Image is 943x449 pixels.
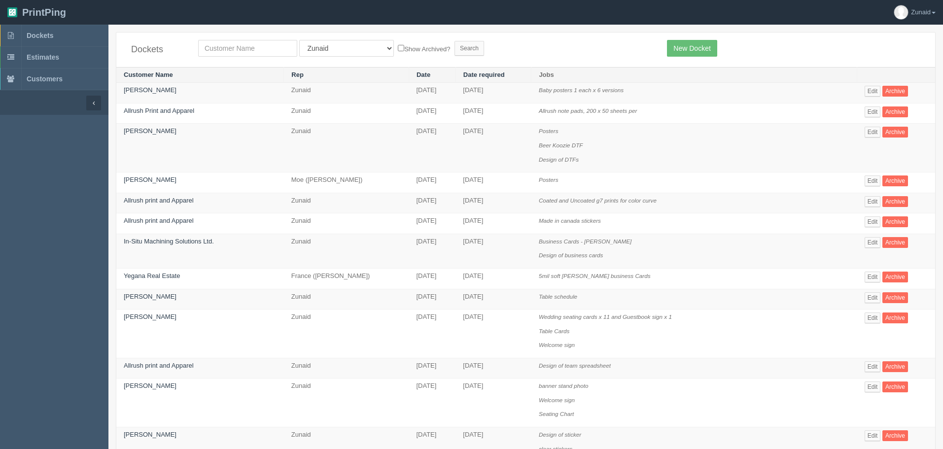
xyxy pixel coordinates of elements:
a: Edit [865,106,881,117]
a: Edit [865,196,881,207]
span: Estimates [27,53,59,61]
td: [DATE] [455,234,531,268]
i: Coated and Uncoated g7 prints for color curve [539,197,657,204]
td: [DATE] [409,234,455,268]
td: Zunaid [284,213,409,234]
td: [DATE] [409,289,455,310]
label: Show Archived? [398,43,450,54]
a: Edit [865,272,881,282]
a: [PERSON_NAME] [124,382,176,389]
a: Archive [882,361,908,372]
a: Rep [291,71,304,78]
a: Customer Name [124,71,173,78]
td: [DATE] [455,124,531,173]
td: [DATE] [409,310,455,358]
td: [DATE] [455,310,531,358]
td: [DATE] [409,268,455,289]
a: New Docket [667,40,717,57]
i: Wedding seating cards x 11 and Guestbook sign x 1 [539,313,672,320]
td: [DATE] [455,379,531,427]
a: Archive [882,381,908,392]
td: Zunaid [284,289,409,310]
i: Table schedule [539,293,577,300]
i: Beer Koozie DTF [539,142,583,148]
td: [DATE] [455,358,531,379]
i: Posters [539,176,559,183]
td: Zunaid [284,83,409,104]
td: [DATE] [409,358,455,379]
a: Edit [865,175,881,186]
a: [PERSON_NAME] [124,86,176,94]
a: [PERSON_NAME] [124,313,176,320]
td: [DATE] [409,103,455,124]
td: [DATE] [455,289,531,310]
a: Allrush print and Apparel [124,217,194,224]
i: Table Cards [539,328,570,334]
a: Edit [865,86,881,97]
a: Yegana Real Estate [124,272,180,279]
th: Jobs [531,67,857,83]
td: [DATE] [409,379,455,427]
td: [DATE] [409,213,455,234]
a: Edit [865,312,881,323]
a: Allrush print and Apparel [124,362,194,369]
td: [DATE] [455,103,531,124]
i: Business Cards - [PERSON_NAME] [539,238,631,244]
a: Archive [882,175,908,186]
a: Date [417,71,430,78]
i: Welcome sign [539,397,575,403]
td: France ([PERSON_NAME]) [284,268,409,289]
a: Edit [865,361,881,372]
a: Edit [865,237,881,248]
td: [DATE] [455,268,531,289]
i: Design of sticker [539,431,581,438]
span: Customers [27,75,63,83]
a: Archive [882,237,908,248]
a: Date required [463,71,505,78]
a: Edit [865,430,881,441]
input: Show Archived? [398,45,404,51]
a: Edit [865,381,881,392]
a: Archive [882,272,908,282]
a: Edit [865,127,881,138]
a: Archive [882,292,908,303]
i: Baby posters 1 each x 6 versions [539,87,624,93]
a: Archive [882,196,908,207]
i: Made in canada stickers [539,217,601,224]
img: logo-3e63b451c926e2ac314895c53de4908e5d424f24456219fb08d385ab2e579770.png [7,7,17,17]
a: Archive [882,86,908,97]
i: banner stand photo [539,382,589,389]
a: [PERSON_NAME] [124,176,176,183]
a: Archive [882,106,908,117]
i: Welcome sign [539,342,575,348]
td: Zunaid [284,379,409,427]
img: avatar_default-7531ab5dedf162e01f1e0bb0964e6a185e93c5c22dfe317fb01d7f8cd2b1632c.jpg [894,5,908,19]
i: Design of team spreadsheet [539,362,611,369]
td: [DATE] [455,213,531,234]
h4: Dockets [131,45,183,55]
td: Moe ([PERSON_NAME]) [284,173,409,193]
i: Allrush note pads, 200 x 50 sheets per [539,107,637,114]
a: [PERSON_NAME] [124,127,176,135]
td: [DATE] [409,83,455,104]
a: Archive [882,127,908,138]
td: Zunaid [284,234,409,268]
a: Edit [865,216,881,227]
a: [PERSON_NAME] [124,431,176,438]
i: Posters [539,128,559,134]
td: [DATE] [455,173,531,193]
td: [DATE] [409,124,455,173]
a: Allrush print and Apparel [124,197,194,204]
td: Zunaid [284,124,409,173]
a: Archive [882,216,908,227]
i: Design of business cards [539,252,603,258]
td: [DATE] [455,83,531,104]
i: Seating Chart [539,411,574,417]
a: Edit [865,292,881,303]
td: Zunaid [284,103,409,124]
i: Design of DTFs [539,156,579,163]
td: [DATE] [455,193,531,213]
input: Customer Name [198,40,297,57]
span: Dockets [27,32,53,39]
a: In-Situ Machining Solutions Ltd. [124,238,214,245]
